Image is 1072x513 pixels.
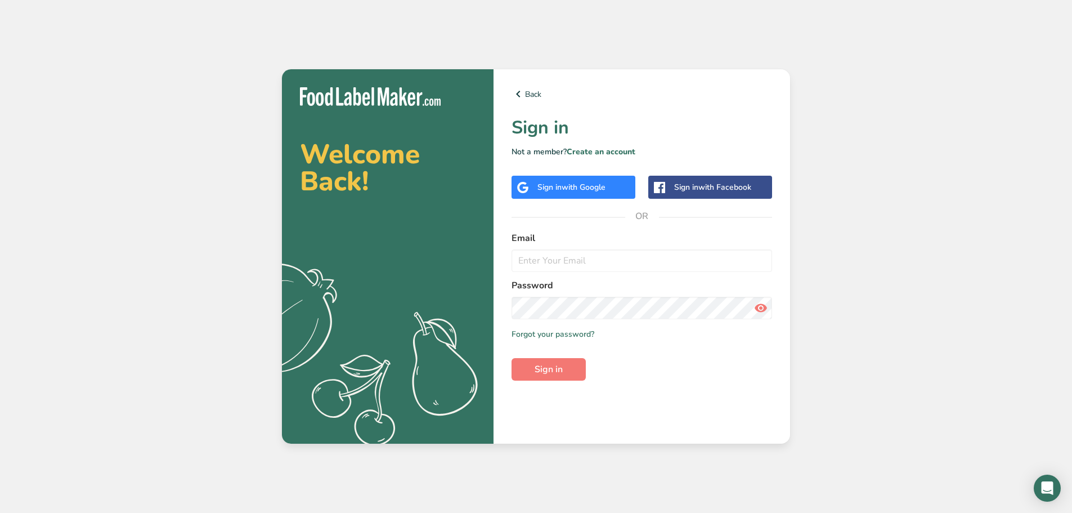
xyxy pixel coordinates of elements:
[512,249,772,272] input: Enter Your Email
[512,231,772,245] label: Email
[698,182,751,193] span: with Facebook
[567,146,635,157] a: Create an account
[300,141,476,195] h2: Welcome Back!
[300,87,441,106] img: Food Label Maker
[512,279,772,292] label: Password
[537,181,605,193] div: Sign in
[1034,475,1061,502] div: Open Intercom Messenger
[512,146,772,158] p: Not a member?
[562,182,605,193] span: with Google
[512,358,586,381] button: Sign in
[535,363,563,376] span: Sign in
[512,328,594,340] a: Forgot your password?
[512,87,772,101] a: Back
[512,114,772,141] h1: Sign in
[674,181,751,193] div: Sign in
[625,199,659,233] span: OR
